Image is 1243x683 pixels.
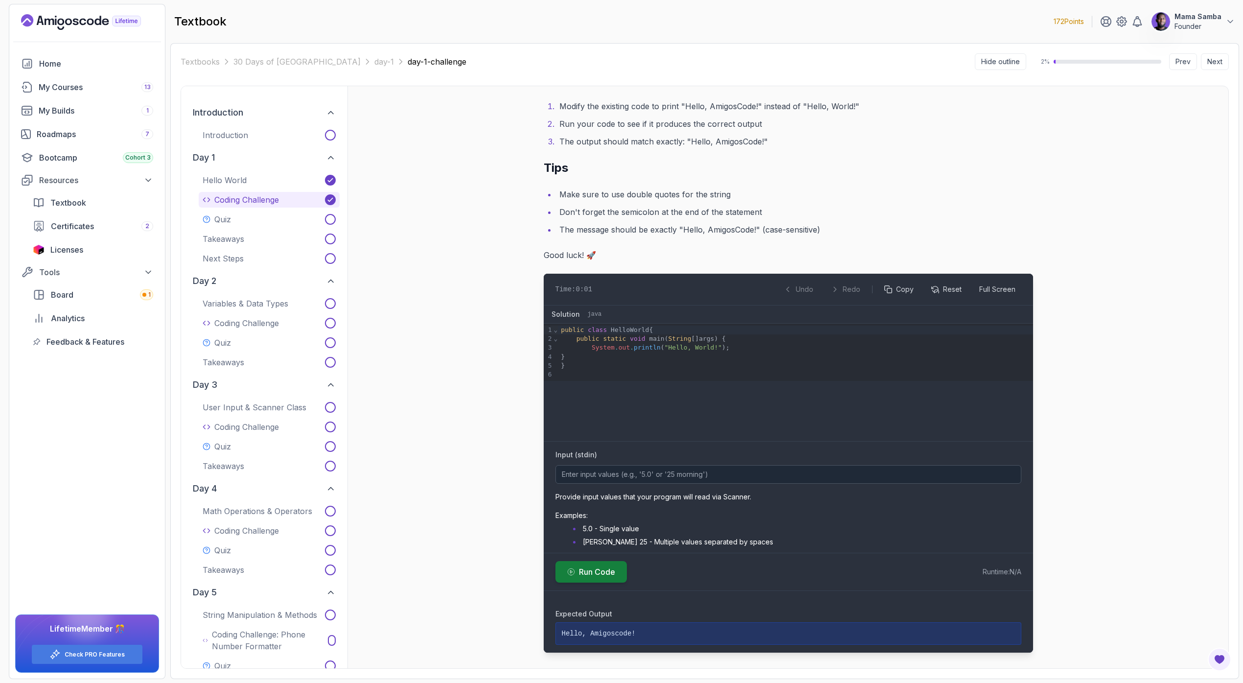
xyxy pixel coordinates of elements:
[199,503,340,519] button: Math Operations & Operators
[189,270,340,292] button: day 2
[199,400,340,415] button: User Input & Scanner Class
[27,193,159,212] a: textbook
[51,289,73,301] span: Board
[37,128,153,140] div: Roadmaps
[199,542,340,558] button: Quiz
[544,343,553,352] div: 3
[193,378,217,392] h2: day 3
[27,308,159,328] a: analytics
[544,334,553,343] div: 2
[214,421,279,433] p: Coding Challenge
[634,344,661,351] span: println
[603,335,626,342] span: static
[825,282,866,297] button: Redo
[203,401,306,413] p: User Input & Scanner Class
[148,291,151,299] span: 1
[1174,22,1221,31] p: Founder
[199,335,340,351] button: Quiz
[544,361,553,370] div: 5
[15,263,159,281] button: Tools
[778,282,819,297] button: Undo
[1201,53,1229,70] button: Next
[189,582,340,603] button: day 5
[189,478,340,499] button: day 4
[15,101,159,120] a: builds
[199,127,340,143] button: Introduction
[39,174,153,186] div: Resources
[619,344,630,351] span: out
[579,566,615,578] span: Run Code
[193,586,217,599] h2: day 5
[51,220,94,232] span: Certificates
[796,284,813,294] span: Undo
[665,344,722,351] span: "Hello, World!"
[561,326,584,333] span: public
[878,282,920,297] button: Copy
[214,317,279,329] p: Coding Challenge
[558,343,1033,352] div: ( )
[1054,17,1084,26] p: 172 Points
[374,56,394,68] a: day-1
[556,99,1033,113] li: Modify the existing code to print "Hello, AmigosCode!" instead of "Hello, World!"
[555,622,1021,645] div: Hello, Amigoscode!
[51,312,85,324] span: Analytics
[203,298,288,309] p: Variables & Data Types
[214,441,231,452] p: Quiz
[39,266,153,278] div: Tools
[203,174,247,186] p: Hello World
[570,524,1021,534] li: 5.0 - Single value
[189,147,340,168] button: day 1
[46,336,124,348] span: Feedback & Features
[1169,53,1197,70] button: Prev
[726,344,730,351] span: ;
[199,523,340,539] button: Coding Challenge
[199,212,340,227] button: Quiz
[144,83,151,91] span: 13
[544,353,553,361] div: 4
[699,335,714,342] span: args
[668,335,691,342] span: String
[212,629,324,652] p: Coding Challenge: Phone Number Formatter
[193,482,217,495] h2: day 4
[199,172,340,188] button: Hello World
[199,296,340,311] button: Variables & Data Types
[544,160,1033,176] h2: Tips
[15,77,159,97] a: courses
[181,56,220,68] a: Textbooks
[975,53,1026,70] button: Collapse sidebar
[199,315,340,331] button: Coding Challenge
[555,465,1021,484] input: Enter input values (e.g., '5.0' or '25 morning')
[199,439,340,454] button: Quiz
[1034,58,1050,66] span: 2 %
[843,284,860,294] span: Redo
[145,130,149,138] span: 7
[555,492,1021,502] p: Provide input values that your program will read via Scanner.
[925,282,967,297] button: Reset
[553,326,558,333] span: Fold line
[199,231,340,247] button: Takeaways
[233,56,361,68] a: 30 Days of [GEOGRAPHIC_DATA]
[408,56,466,68] span: day-1-challenge
[199,627,340,654] button: Coding Challenge: Phone Number Formatter
[65,651,125,659] a: Check PRO Features
[558,334,1033,343] div: ( [] ) {
[193,151,215,165] h2: day 1
[588,326,607,333] span: class
[203,609,317,621] p: String Manipulation & Methods
[558,353,1033,361] div: }
[556,205,1033,219] li: Don't forget the semicolon at the end of the statement
[555,561,627,583] button: Run Code
[189,374,340,396] button: day 3
[193,106,243,119] h2: introduction
[203,564,244,576] p: Takeaways
[1054,60,1161,64] div: progress
[199,658,340,674] button: Quiz
[544,326,553,334] div: 1
[555,609,1021,619] h4: Expected Output
[214,525,279,537] p: Coding Challenge
[27,285,159,305] a: board
[611,326,649,333] span: HelloWorld
[1151,12,1170,31] img: user profile image
[39,105,153,117] div: My Builds
[203,505,312,517] p: Math Operations & Operators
